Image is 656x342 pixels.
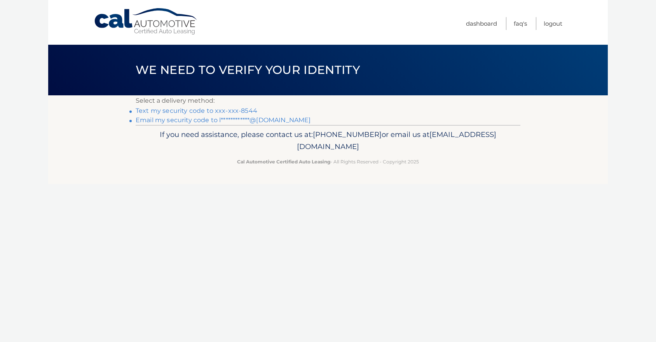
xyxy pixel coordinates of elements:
a: FAQ's [514,17,527,30]
p: - All Rights Reserved - Copyright 2025 [141,158,515,166]
a: Cal Automotive [94,8,199,35]
strong: Cal Automotive Certified Auto Leasing [237,159,330,165]
a: Text my security code to xxx-xxx-8544 [136,107,257,114]
span: We need to verify your identity [136,63,360,77]
a: Dashboard [466,17,497,30]
a: Logout [544,17,562,30]
p: Select a delivery method: [136,95,520,106]
span: [PHONE_NUMBER] [313,130,382,139]
p: If you need assistance, please contact us at: or email us at [141,128,515,153]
